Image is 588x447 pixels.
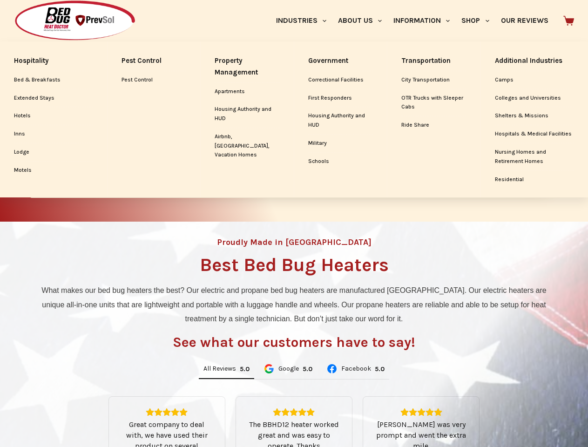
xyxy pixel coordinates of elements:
div: 5.0 [303,365,312,373]
a: Motels [14,162,93,179]
a: Ride Share [401,116,466,134]
a: Extended Stays [14,89,93,107]
a: Military [308,135,373,152]
a: Shelters & Missions [495,107,574,125]
a: Property Management [215,51,280,82]
div: Rating: 5.0 out of 5 [374,408,468,416]
div: Rating: 5.0 out of 5 [240,365,250,373]
a: Schools [308,153,373,170]
h4: Proudly Made in [GEOGRAPHIC_DATA] [217,238,372,246]
span: Facebook [341,366,371,372]
a: Housing Authority and HUD [215,101,280,128]
p: What makes our bed bug heaters the best? Our electric and propane bed bug heaters are manufacture... [34,284,554,326]
a: Correctional Facilities [308,71,373,89]
div: Rating: 5.0 out of 5 [247,408,341,416]
a: Inns [14,125,93,143]
a: Transportation [401,51,466,71]
span: Google [278,366,299,372]
a: Additional Industries [495,51,574,71]
a: First Responders [308,89,373,107]
a: Government [308,51,373,71]
h1: Best Bed Bug Heaters [200,256,389,274]
a: Residential [495,171,574,189]
a: Airbnb, [GEOGRAPHIC_DATA], Vacation Homes [215,128,280,164]
a: Apartments [215,83,280,101]
a: Colleges and Universities [495,89,574,107]
a: Pest Control [122,71,187,89]
span: All Reviews [203,366,236,372]
button: Open LiveChat chat widget [7,4,35,32]
a: Camps [495,71,574,89]
a: OTR Trucks with Sleeper Cabs [401,89,466,116]
a: City Transportation [401,71,466,89]
a: Nursing Homes and Retirement Homes [495,143,574,170]
div: Rating: 5.0 out of 5 [120,408,214,416]
a: Lodge [14,143,93,161]
a: Bed & Breakfasts [14,71,93,89]
h3: See what our customers have to say! [173,335,415,349]
a: Pest Control [122,51,187,71]
div: Rating: 5.0 out of 5 [375,365,385,373]
a: Housing Authority and HUD [308,107,373,134]
div: 5.0 [375,365,385,373]
div: 5.0 [240,365,250,373]
div: Rating: 5.0 out of 5 [303,365,312,373]
a: Hospitals & Medical Facilities [495,125,574,143]
a: Hotels [14,107,93,125]
a: Hospitality [14,51,93,71]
